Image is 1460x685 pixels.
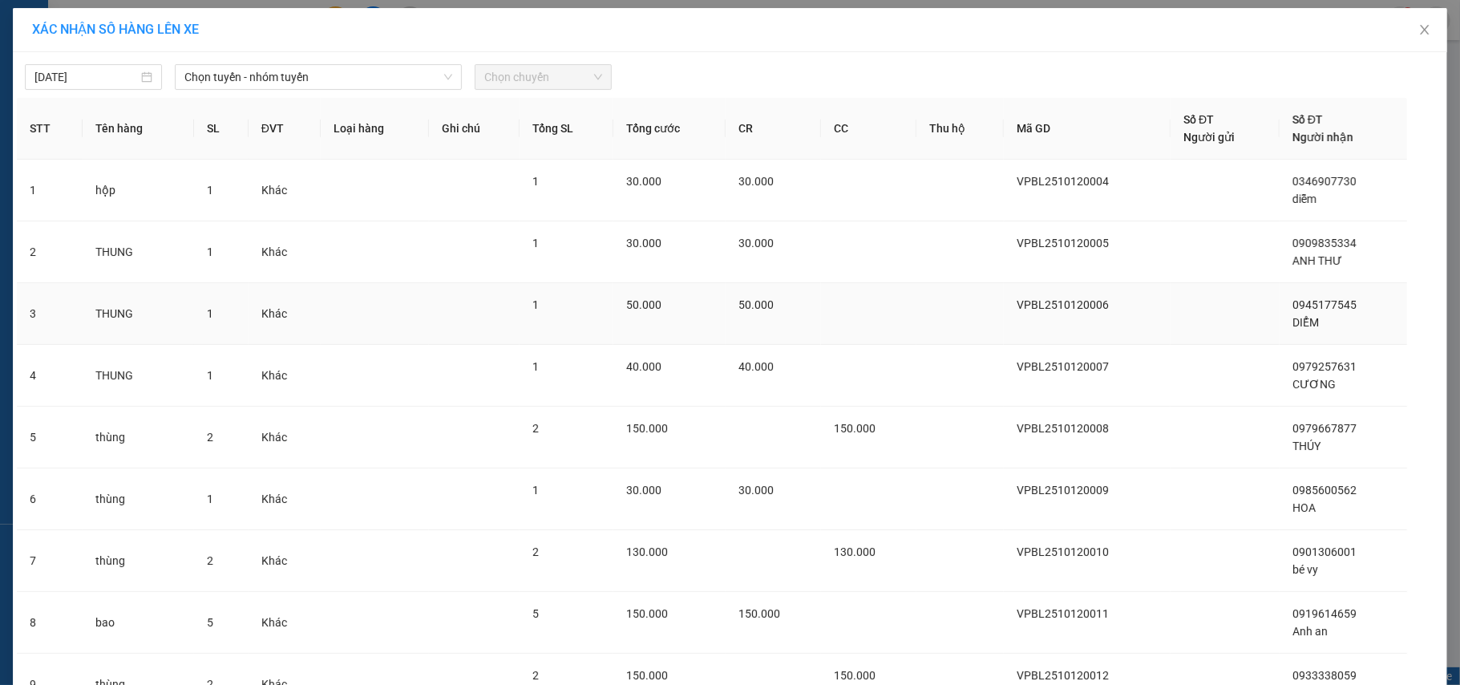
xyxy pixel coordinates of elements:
span: VPBL2510120004 [1017,175,1109,188]
span: DIỂM [1292,316,1319,329]
th: SL [194,98,249,160]
td: thùng [83,468,194,530]
span: 1 [207,184,213,197]
span: 150.000 [738,607,780,620]
span: 1 [207,245,213,258]
span: 0919614659 [1292,607,1357,620]
span: 30.000 [738,175,774,188]
th: Tổng cước [613,98,726,160]
span: HOA [1292,501,1316,514]
span: 2 [532,669,539,682]
span: close [1418,23,1431,36]
span: 0909835334 [1292,237,1357,249]
th: CC [821,98,916,160]
span: 0979667877 [1292,422,1357,435]
td: 7 [17,530,83,592]
span: 1 [207,369,213,382]
span: 0985600562 [1292,484,1357,497]
td: 6 [17,468,83,530]
span: 1 [207,307,213,320]
span: 150.000 [626,607,668,620]
td: 4 [17,345,83,407]
td: 3 [17,283,83,345]
td: Khác [249,345,322,407]
span: 1 [532,175,539,188]
td: Khác [249,221,322,283]
span: 40.000 [738,360,774,373]
td: THUNG [83,345,194,407]
span: 130.000 [834,545,876,558]
td: thùng [83,530,194,592]
span: 40.000 [626,360,661,373]
th: Tổng SL [520,98,613,160]
span: 150.000 [834,422,876,435]
td: bao [83,592,194,654]
span: bé vy [1292,563,1318,576]
span: 150.000 [834,669,876,682]
td: 2 [17,221,83,283]
span: 0945177545 [1292,298,1357,311]
th: Thu hộ [916,98,1004,160]
span: 2 [207,431,213,444]
span: 0901306001 [1292,545,1357,558]
span: Chọn tuyến - nhóm tuyến [184,65,452,89]
span: 0979257631 [1292,360,1357,373]
span: Người gửi [1183,131,1235,144]
td: 5 [17,407,83,468]
span: VPBL2510120011 [1017,607,1109,620]
span: 1 [207,492,213,505]
span: 2 [207,554,213,567]
span: 1 [532,237,539,249]
td: THUNG [83,283,194,345]
span: VPBL2510120008 [1017,422,1109,435]
td: 1 [17,160,83,221]
span: THÚY [1292,440,1320,452]
span: 150.000 [626,422,668,435]
span: VPBL2510120005 [1017,237,1109,249]
td: Khác [249,592,322,654]
span: ANH THƯ [1292,254,1342,267]
span: VPBL2510120006 [1017,298,1109,311]
th: CR [726,98,821,160]
span: VPBL2510120012 [1017,669,1109,682]
td: THUNG [83,221,194,283]
td: hộp [83,160,194,221]
span: Người nhận [1292,131,1353,144]
td: Khác [249,407,322,468]
input: 12/10/2025 [34,68,138,86]
th: STT [17,98,83,160]
span: 50.000 [738,298,774,311]
span: 1 [532,360,539,373]
span: 150.000 [626,669,668,682]
th: Tên hàng [83,98,194,160]
span: 30.000 [738,484,774,497]
span: 1 [532,298,539,311]
span: 30.000 [626,237,661,249]
b: GỬI : VP [PERSON_NAME] [20,116,280,143]
li: Hotline: 02839552959 [150,59,670,79]
span: diễm [1292,193,1316,205]
span: 2 [532,422,539,435]
span: VPBL2510120010 [1017,545,1109,558]
span: XÁC NHẬN SỐ HÀNG LÊN XE [32,22,199,37]
img: logo.jpg [20,20,100,100]
td: Khác [249,160,322,221]
span: 30.000 [626,175,661,188]
th: Mã GD [1004,98,1171,160]
span: down [443,72,453,82]
span: 50.000 [626,298,661,311]
span: Anh an [1292,625,1328,638]
span: 0346907730 [1292,175,1357,188]
button: Close [1402,8,1447,53]
span: CƯƠNG [1292,378,1336,391]
th: ĐVT [249,98,322,160]
span: VPBL2510120007 [1017,360,1109,373]
li: 26 Phó Cơ Điều, Phường 12 [150,39,670,59]
td: thùng [83,407,194,468]
span: 2 [532,545,539,558]
span: 0933338059 [1292,669,1357,682]
td: Khác [249,530,322,592]
span: 5 [532,607,539,620]
th: Loại hàng [321,98,428,160]
span: Chọn chuyến [484,65,602,89]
